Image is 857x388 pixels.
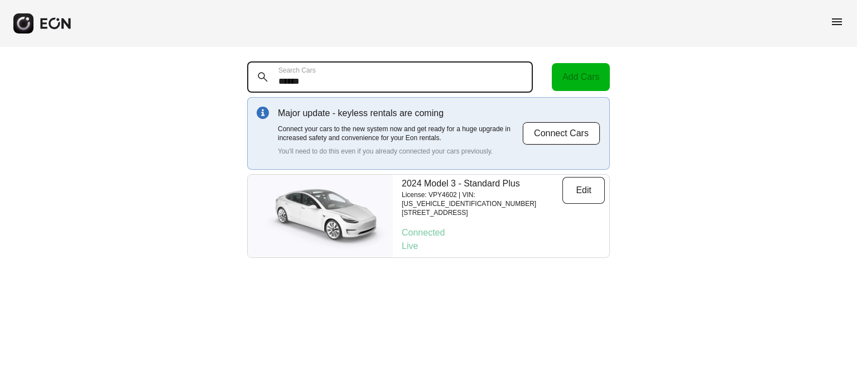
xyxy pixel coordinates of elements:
[402,177,562,190] p: 2024 Model 3 - Standard Plus
[257,107,269,119] img: info
[278,107,522,120] p: Major update - keyless rentals are coming
[278,66,316,75] label: Search Cars
[402,208,562,217] p: [STREET_ADDRESS]
[402,190,562,208] p: License: VPY4602 | VIN: [US_VEHICLE_IDENTIFICATION_NUMBER]
[248,180,393,252] img: car
[562,177,605,204] button: Edit
[522,122,600,145] button: Connect Cars
[402,226,605,239] p: Connected
[402,239,605,253] p: Live
[278,124,522,142] p: Connect your cars to the new system now and get ready for a huge upgrade in increased safety and ...
[278,147,522,156] p: You'll need to do this even if you already connected your cars previously.
[830,15,844,28] span: menu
